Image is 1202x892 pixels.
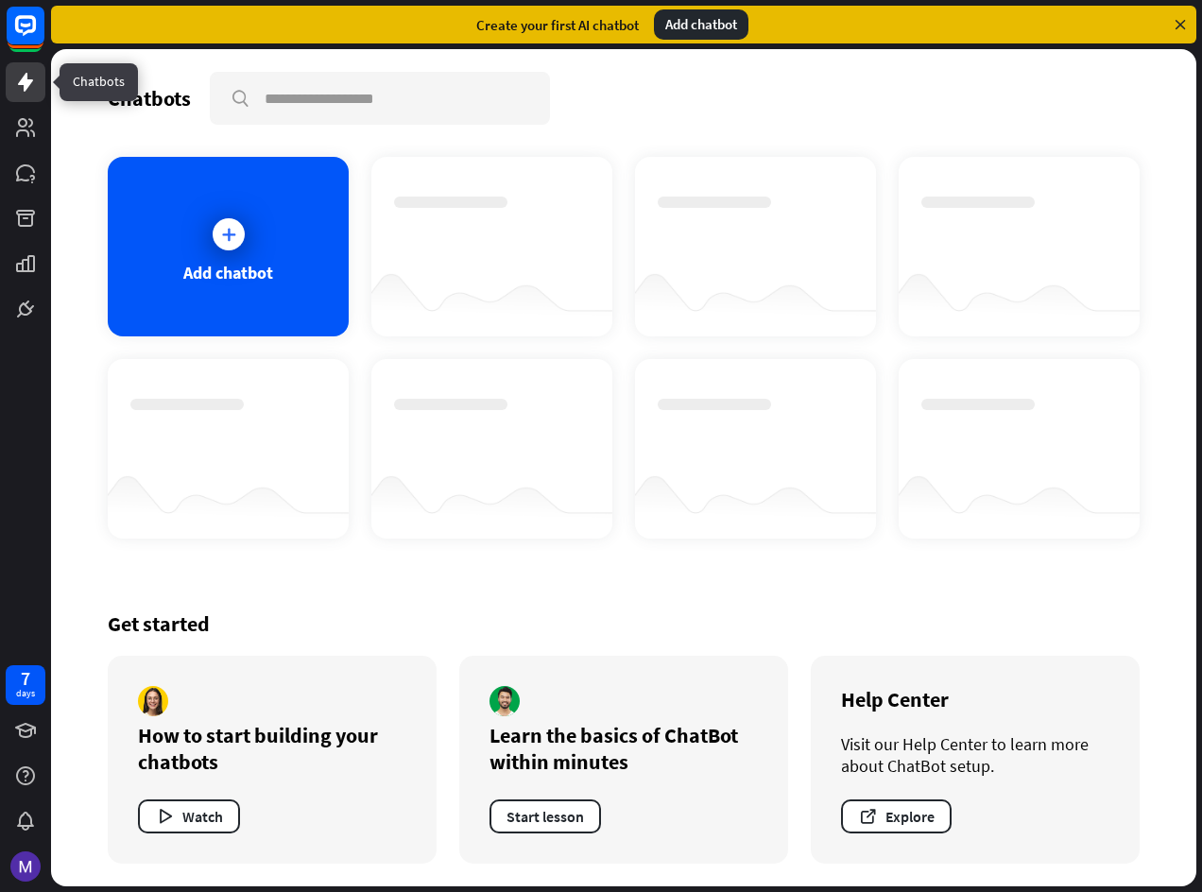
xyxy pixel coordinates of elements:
div: Create your first AI chatbot [476,16,639,34]
a: 7 days [6,665,45,705]
div: Get started [108,610,1140,637]
div: Learn the basics of ChatBot within minutes [489,722,758,775]
button: Open LiveChat chat widget [15,8,72,64]
div: How to start building your chatbots [138,722,406,775]
div: Add chatbot [183,262,273,283]
div: Visit our Help Center to learn more about ChatBot setup. [841,733,1109,777]
div: Add chatbot [654,9,748,40]
button: Explore [841,799,952,833]
div: 7 [21,670,30,687]
img: author [489,686,520,716]
div: Chatbots [108,85,191,111]
div: Help Center [841,686,1109,712]
button: Watch [138,799,240,833]
div: days [16,687,35,700]
button: Start lesson [489,799,601,833]
img: author [138,686,168,716]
